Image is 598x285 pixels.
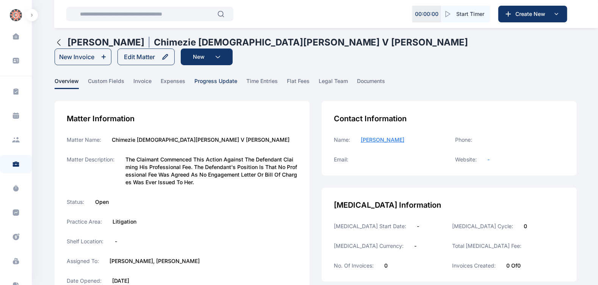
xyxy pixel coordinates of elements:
[246,77,278,89] span: time entries
[361,136,404,144] a: [PERSON_NAME]
[246,77,287,89] a: time entries
[334,136,350,144] label: Name:
[115,238,117,245] label: -
[417,222,419,230] label: -
[112,136,290,144] label: Chimezie [DEMOGRAPHIC_DATA][PERSON_NAME] V [PERSON_NAME]
[59,52,94,61] div: New Invoice
[67,198,85,206] label: Status:
[88,77,133,89] a: custom fields
[319,77,348,89] span: legal team
[506,262,521,269] label: 0 of 0
[194,77,237,89] span: progress update
[55,77,88,89] a: overview
[67,218,102,225] label: Practice Area:
[67,277,102,285] label: Date Opened:
[147,36,151,49] span: |
[88,77,124,89] span: custom fields
[487,156,490,163] a: -
[334,156,348,163] label: Email:
[452,262,496,269] label: Invoices Created:
[55,77,79,89] span: overview
[319,77,357,89] a: legal team
[154,36,468,49] h1: Chimezie [DEMOGRAPHIC_DATA][PERSON_NAME] v [PERSON_NAME]
[287,77,319,89] a: flat fees
[125,156,297,186] label: The Claimant Commenced This Action Against The Defendant Claiming His Professional Fee. The Defen...
[194,77,246,89] a: progress update
[133,77,152,89] span: invoice
[441,6,490,22] button: Start Timer
[133,77,161,89] a: invoice
[117,49,175,65] button: Edit Matter
[361,136,404,143] span: [PERSON_NAME]
[334,200,565,210] div: [MEDICAL_DATA] Information
[67,113,297,124] div: Matter Information
[67,156,115,186] label: Matter Description:
[67,257,99,265] label: Assigned To:
[334,262,374,269] label: No. of Invoices:
[112,277,129,285] label: [DATE]
[414,242,416,250] label: -
[181,49,233,65] button: New
[110,257,200,265] label: [PERSON_NAME], [PERSON_NAME]
[455,136,472,144] label: Phone:
[524,222,527,230] label: 0
[334,113,565,124] div: Contact Information
[452,242,521,250] label: Total [MEDICAL_DATA] Fee:
[415,10,438,18] p: 00 : 00 : 00
[67,136,101,144] label: Matter Name:
[161,77,185,89] span: expenses
[384,262,388,269] label: 0
[161,77,194,89] a: expenses
[357,77,385,89] span: documents
[455,156,477,163] label: Website:
[124,52,155,61] div: Edit Matter
[512,10,552,18] span: Create New
[357,77,394,89] a: documents
[55,49,111,65] button: New Invoice
[67,238,104,245] label: Shelf Location:
[67,36,144,49] h1: [PERSON_NAME]
[334,222,406,230] label: [MEDICAL_DATA] Start Date:
[334,242,404,250] label: [MEDICAL_DATA] Currency:
[287,77,310,89] span: flat fees
[95,198,109,206] label: Open
[113,218,136,225] label: Litigation
[456,10,484,18] span: Start Timer
[498,6,567,22] button: Create New
[452,222,513,230] label: [MEDICAL_DATA] Cycle:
